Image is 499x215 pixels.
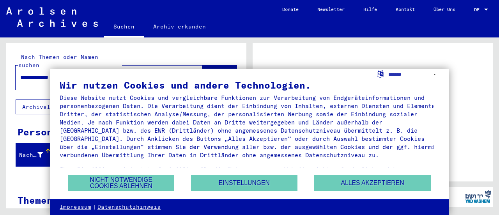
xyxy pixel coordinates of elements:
a: Suchen [104,17,144,37]
div: Nachname [19,149,53,161]
div: Diese Website nutzt Cookies und vergleichbare Funktionen zur Verarbeitung von Endgeräteinformatio... [60,94,439,159]
a: Archiv erkunden [144,17,215,36]
button: Archival tree units [16,100,98,114]
mat-header-cell: Nachname [16,144,51,166]
mat-label: Nach Themen oder Namen suchen [18,53,98,69]
label: Sprache auswählen [376,70,384,77]
button: Einstellungen [191,175,297,191]
span: DE [474,7,483,12]
button: Suche [202,66,237,90]
button: Nicht notwendige Cookies ablehnen [68,175,174,191]
img: Arolsen_neg.svg [6,7,98,27]
div: Themen [18,193,53,207]
select: Sprache auswählen [388,69,439,80]
div: Nachname [19,151,43,159]
a: Impressum [60,203,91,211]
div: Wir nutzen Cookies und andere Technologien. [60,80,439,90]
a: Datenschutzhinweis [97,203,161,211]
div: Personen [18,125,64,139]
button: Alles akzeptieren [314,175,431,191]
img: yv_logo.png [464,187,493,206]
